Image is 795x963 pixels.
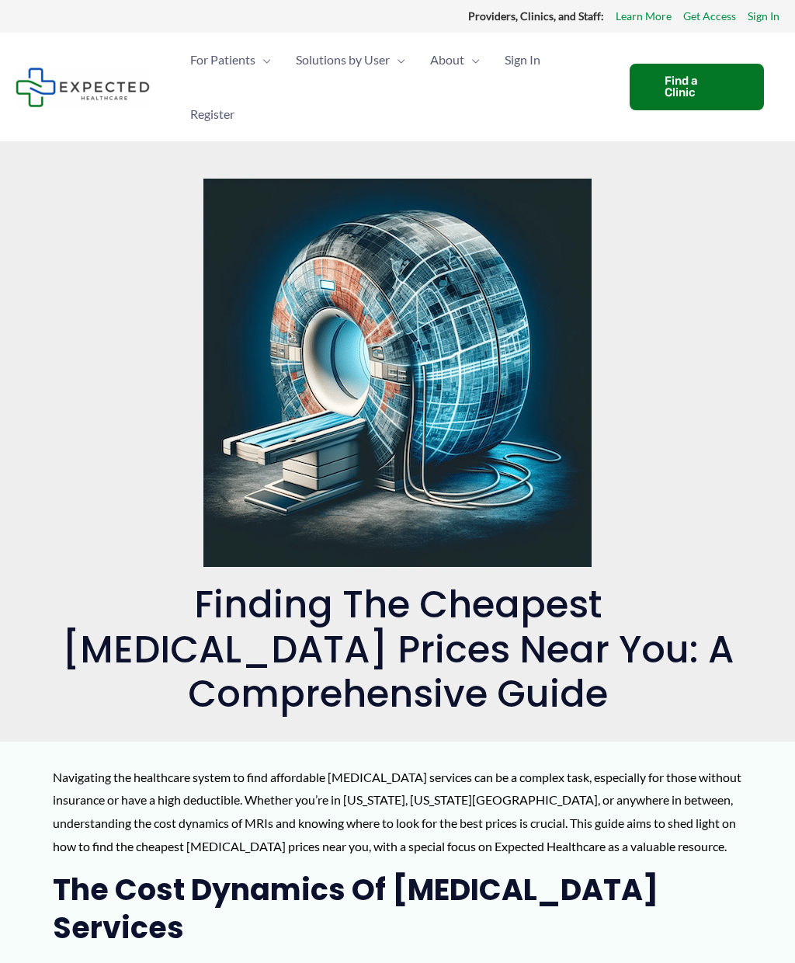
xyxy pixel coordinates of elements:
[178,87,247,141] a: Register
[53,582,742,717] h1: Finding the Cheapest [MEDICAL_DATA] Prices Near You: A Comprehensive Guide
[616,6,672,26] a: Learn More
[255,33,271,87] span: Menu Toggle
[390,33,405,87] span: Menu Toggle
[53,871,741,947] h2: The Cost Dynamics of [MEDICAL_DATA] Services
[430,33,464,87] span: About
[16,68,150,107] img: Expected Healthcare Logo - side, dark font, small
[630,64,764,110] a: Find a Clinic
[296,33,390,87] span: Solutions by User
[505,33,540,87] span: Sign In
[464,33,480,87] span: Menu Toggle
[683,6,736,26] a: Get Access
[468,9,604,23] strong: Providers, Clinics, and Staff:
[53,766,741,858] p: Navigating the healthcare system to find affordable [MEDICAL_DATA] services can be a complex task...
[178,33,614,141] nav: Primary Site Navigation
[283,33,418,87] a: Solutions by UserMenu Toggle
[190,33,255,87] span: For Patients
[748,6,779,26] a: Sign In
[178,33,283,87] a: For PatientsMenu Toggle
[492,33,553,87] a: Sign In
[418,33,492,87] a: AboutMenu Toggle
[190,87,234,141] span: Register
[203,179,592,567] img: an MRI scanner integrated with map elements, symbolizing the navigation or location of MRI services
